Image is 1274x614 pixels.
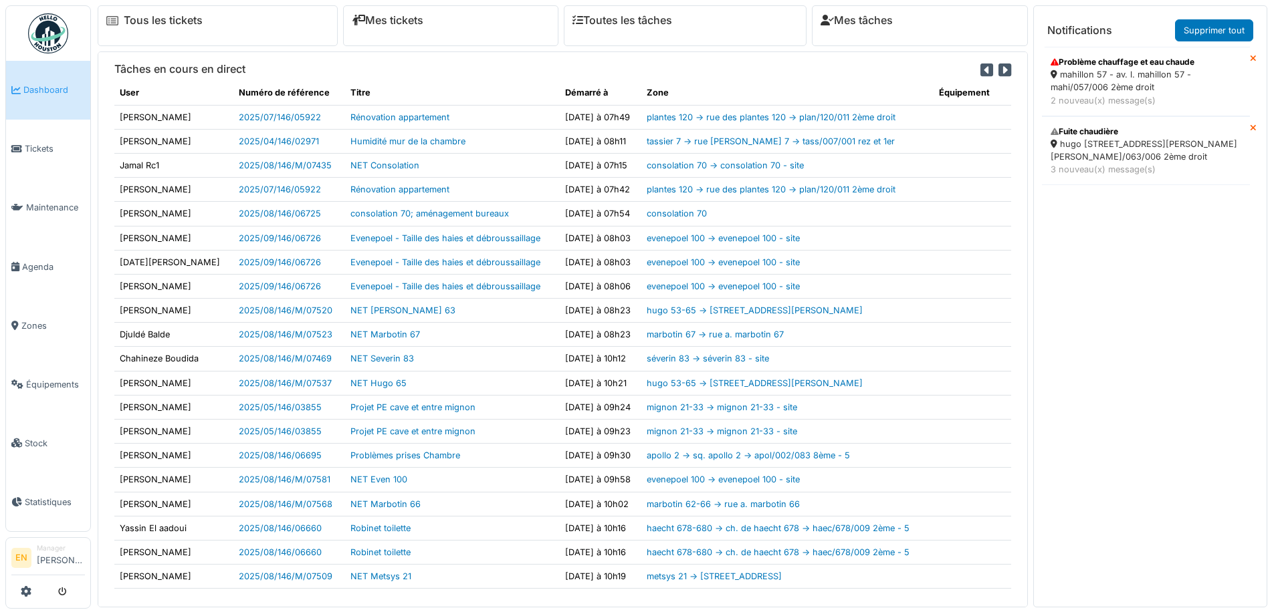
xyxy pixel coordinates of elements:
td: [PERSON_NAME] [114,129,233,153]
div: hugo [STREET_ADDRESS][PERSON_NAME][PERSON_NAME]/063/006 2ème droit [1051,138,1241,163]
td: [DATE] à 09h24 [560,395,641,419]
span: Dashboard [23,84,85,96]
a: 2025/08/146/M/07537 [239,378,332,388]
a: 2025/09/146/06726 [239,281,321,291]
a: Evenepoel - Taille des haies et débroussaillage [350,233,540,243]
a: séverin 83 -> séverin 83 - site [647,353,769,363]
td: [DATE] à 10h16 [560,516,641,540]
td: [PERSON_NAME] [114,395,233,419]
td: [DATE] à 08h11 [560,129,641,153]
a: Toutes les tâches [572,14,672,27]
a: evenepoel 100 -> evenepoel 100 - site [647,233,800,243]
a: 2025/05/146/03855 [239,402,322,412]
a: Projet PE cave et entre mignon [350,402,475,412]
div: Manager [37,543,85,553]
a: marbotin 67 -> rue a. marbotin 67 [647,329,784,339]
td: [DATE] à 08h23 [560,299,641,323]
a: evenepoel 100 -> evenepoel 100 - site [647,281,800,291]
a: 2025/08/146/M/07469 [239,353,332,363]
h6: Tâches en cours en direct [114,63,245,75]
td: [DATE][PERSON_NAME] [114,250,233,274]
td: [PERSON_NAME] [114,444,233,468]
a: NET [PERSON_NAME] 63 [350,305,455,315]
a: 2025/07/146/05922 [239,112,321,122]
td: [DATE] à 08h03 [560,250,641,274]
td: Yassin El aadoui [114,516,233,540]
td: [PERSON_NAME] [114,540,233,564]
div: Fuite chaudière [1051,126,1241,138]
td: [DATE] à 07h42 [560,178,641,202]
span: translation missing: fr.shared.user [120,88,139,98]
a: Problèmes prises Chambre [350,450,460,460]
a: 2025/04/146/02971 [239,136,319,146]
a: evenepoel 100 -> evenepoel 100 - site [647,474,800,484]
div: 3 nouveau(x) message(s) [1051,163,1241,176]
a: consolation 70; aménagement bureaux [350,208,509,218]
a: Dashboard [6,61,90,120]
a: 2025/05/146/03855 [239,426,322,436]
a: Tous les tickets [124,14,203,27]
td: [PERSON_NAME] [114,178,233,202]
td: [DATE] à 10h02 [560,492,641,516]
th: Titre [345,81,560,105]
a: Rénovation appartement [350,184,449,194]
td: Chahineze Boudida [114,347,233,371]
div: 2 nouveau(x) message(s) [1051,94,1241,107]
a: Humidité mur de la chambre [350,136,465,146]
span: Maintenance [26,201,85,214]
a: Agenda [6,237,90,296]
a: Robinet toilette [350,547,411,557]
a: 2025/08/146/M/07520 [239,305,332,315]
td: Jamal Rc1 [114,153,233,177]
a: Evenepoel - Taille des haies et débroussaillage [350,281,540,291]
a: 2025/07/146/05922 [239,184,321,194]
td: [DATE] à 09h23 [560,420,641,444]
a: 2025/08/146/M/07523 [239,329,332,339]
td: [PERSON_NAME] [114,274,233,298]
a: 2025/09/146/06726 [239,233,321,243]
th: Numéro de référence [233,81,345,105]
td: [PERSON_NAME] [114,492,233,516]
td: [PERSON_NAME] [114,371,233,395]
a: 2025/08/146/M/07568 [239,499,332,509]
td: [PERSON_NAME] [114,202,233,226]
th: Équipement [934,81,1011,105]
a: Robinet toilette [350,523,411,533]
a: Équipements [6,355,90,414]
a: Problème chauffage et eau chaude mahillon 57 - av. l. mahillon 57 - mahi/057/006 2ème droit 2 nou... [1042,47,1250,116]
a: 2025/08/146/06660 [239,523,322,533]
a: Tickets [6,120,90,178]
td: [DATE] à 08h03 [560,226,641,250]
a: 2025/08/146/M/07509 [239,571,332,581]
span: Agenda [22,261,85,273]
th: Démarré à [560,81,641,105]
a: NET Hugo 65 [350,378,407,388]
a: NET Marbotin 67 [350,329,420,339]
a: hugo 53-65 -> [STREET_ADDRESS][PERSON_NAME] [647,378,863,388]
a: Rénovation appartement [350,112,449,122]
td: [PERSON_NAME] [114,226,233,250]
a: Projet PE cave et entre mignon [350,426,475,436]
a: NET Metsys 21 [350,571,411,581]
td: [DATE] à 07h15 [560,153,641,177]
a: consolation 70 [647,208,707,218]
td: [DATE] à 08h06 [560,274,641,298]
td: [DATE] à 08h23 [560,323,641,347]
a: apollo 2 -> sq. apollo 2 -> apol/002/083 8ème - 5 [647,450,850,460]
a: NET Consolation [350,160,419,170]
a: 2025/08/146/M/07435 [239,160,332,170]
a: 2025/08/146/06725 [239,208,321,218]
a: tassier 7 -> rue [PERSON_NAME] 7 -> tass/007/001 rez et 1er [647,136,895,146]
a: mignon 21-33 -> mignon 21-33 - site [647,426,797,436]
td: [PERSON_NAME] [114,468,233,492]
a: NET Even 100 [350,474,407,484]
td: [PERSON_NAME] [114,565,233,589]
a: 2025/08/146/06660 [239,547,322,557]
a: EN Manager[PERSON_NAME] [11,543,85,575]
a: evenepoel 100 -> evenepoel 100 - site [647,257,800,267]
td: [DATE] à 10h19 [560,565,641,589]
th: Zone [641,81,934,105]
a: Zones [6,296,90,355]
a: mignon 21-33 -> mignon 21-33 - site [647,402,797,412]
span: Tickets [25,142,85,155]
